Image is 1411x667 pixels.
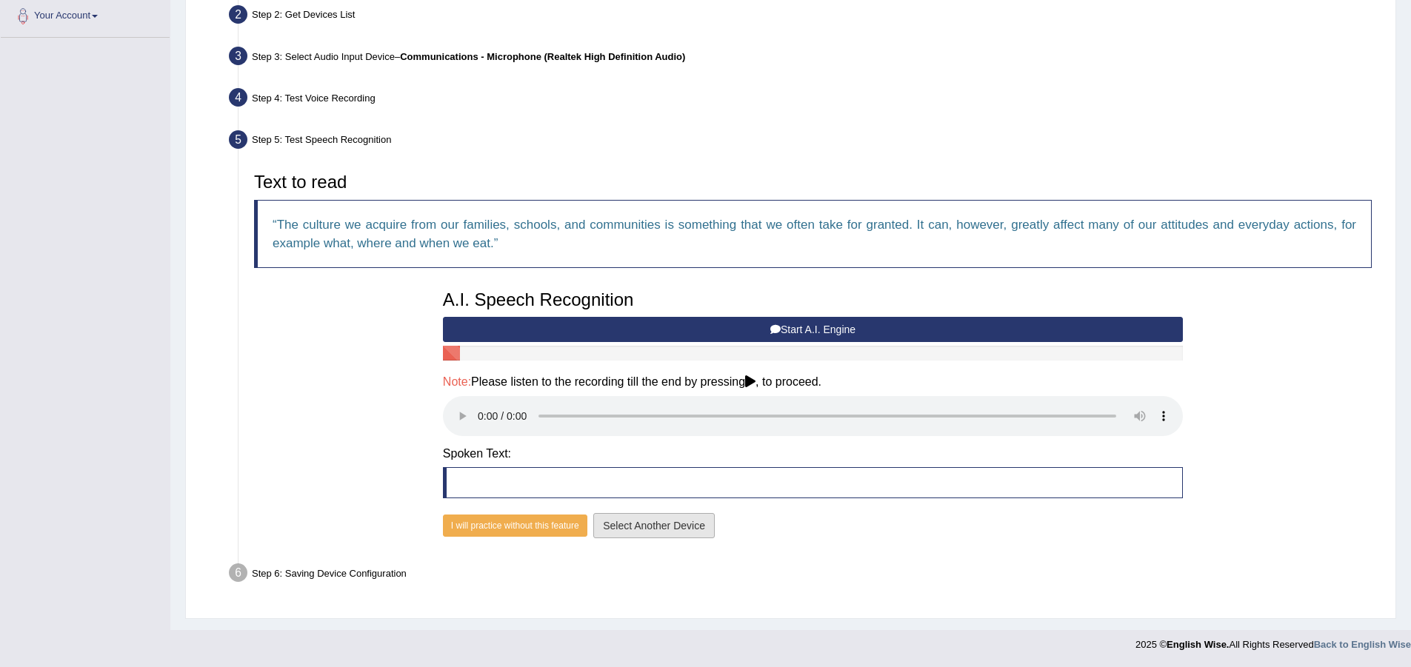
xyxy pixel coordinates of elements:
[1167,639,1229,650] strong: English Wise.
[593,513,715,538] button: Select Another Device
[1135,630,1411,651] div: 2025 © All Rights Reserved
[443,317,1183,342] button: Start A.I. Engine
[222,1,1389,33] div: Step 2: Get Devices List
[443,375,1183,389] h4: Please listen to the recording till the end by pressing , to proceed.
[443,515,587,537] button: I will practice without this feature
[443,375,471,388] span: Note:
[273,218,1356,250] q: The culture we acquire from our families, schools, and communities is something that we often tak...
[254,172,1372,192] h3: Text to read
[443,447,1183,460] h4: Spoken Text:
[222,84,1389,116] div: Step 4: Test Voice Recording
[222,559,1389,591] div: Step 6: Saving Device Configuration
[443,290,1183,309] h3: A.I. Speech Recognition
[222,126,1389,158] div: Step 5: Test Speech Recognition
[222,42,1389,75] div: Step 3: Select Audio Input Device
[400,51,685,62] b: Communications - Microphone (Realtek High Definition Audio)
[395,51,685,62] span: –
[1314,639,1411,650] a: Back to English Wise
